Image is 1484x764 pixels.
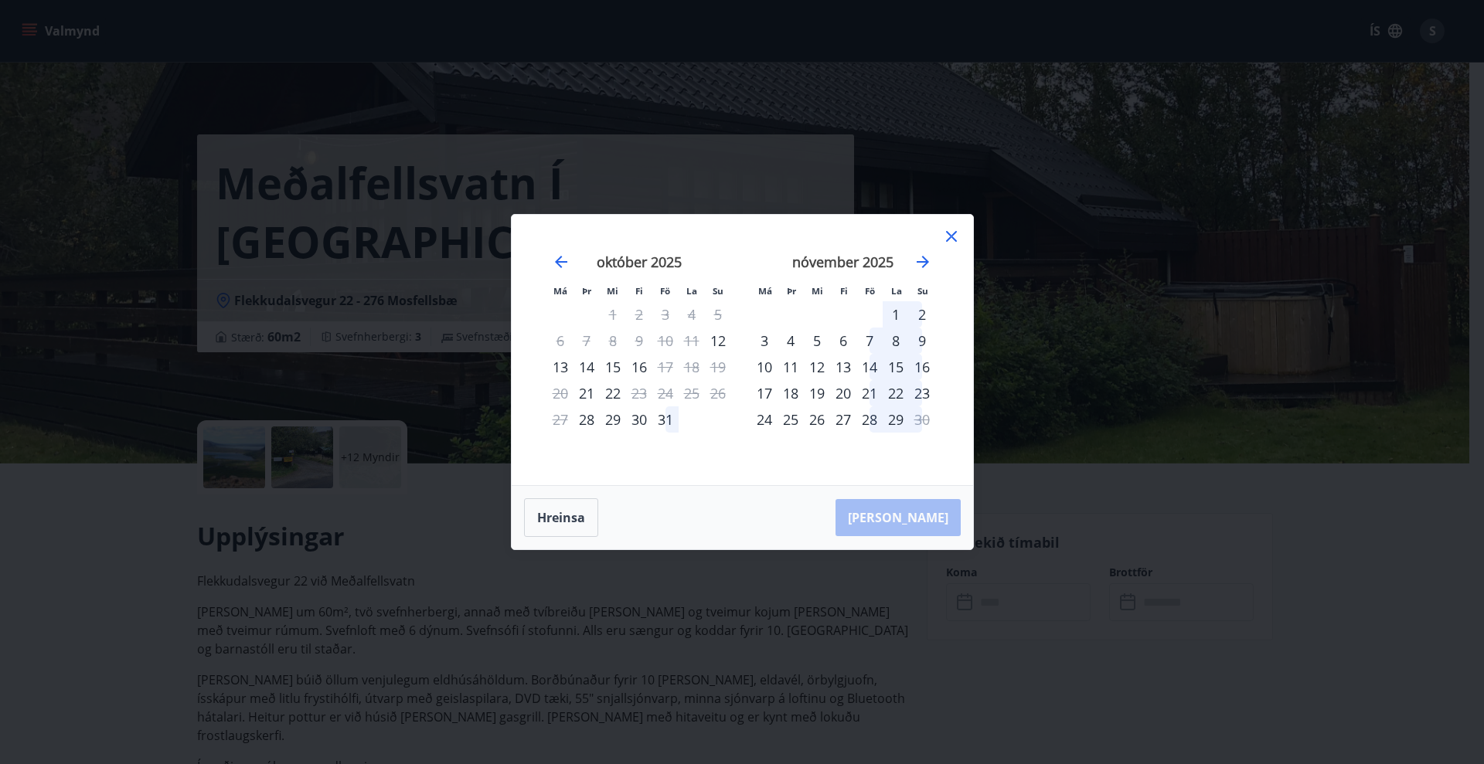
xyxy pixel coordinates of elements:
small: Fi [840,285,848,297]
div: 18 [778,380,804,406]
td: Choose þriðjudagur, 18. nóvember 2025 as your check-in date. It’s available. [778,380,804,406]
td: Not available. þriðjudagur, 7. október 2025 [574,328,600,354]
div: 17 [751,380,778,406]
div: 2 [909,301,935,328]
td: Choose mánudagur, 24. nóvember 2025 as your check-in date. It’s available. [751,406,778,433]
div: 13 [830,354,856,380]
td: Choose þriðjudagur, 14. október 2025 as your check-in date. It’s available. [574,354,600,380]
td: Not available. sunnudagur, 19. október 2025 [705,354,731,380]
td: Choose mánudagur, 13. október 2025 as your check-in date. It’s available. [547,354,574,380]
div: 26 [804,406,830,433]
div: 8 [883,328,909,354]
small: Fö [865,285,875,297]
td: Choose laugardagur, 29. nóvember 2025 as your check-in date. It’s available. [883,406,909,433]
div: 14 [574,354,600,380]
td: Not available. fimmtudagur, 23. október 2025 [626,380,652,406]
td: Choose þriðjudagur, 21. október 2025 as your check-in date. It’s available. [574,380,600,406]
div: 10 [751,354,778,380]
td: Not available. sunnudagur, 30. nóvember 2025 [909,406,935,433]
td: Not available. sunnudagur, 5. október 2025 [705,301,731,328]
div: 29 [600,406,626,433]
small: Þr [582,285,591,297]
td: Not available. föstudagur, 10. október 2025 [652,328,679,354]
td: Not available. fimmtudagur, 9. október 2025 [626,328,652,354]
div: 7 [856,328,883,354]
small: Fö [660,285,670,297]
td: Choose miðvikudagur, 19. nóvember 2025 as your check-in date. It’s available. [804,380,830,406]
div: Move backward to switch to the previous month. [552,253,570,271]
div: 12 [804,354,830,380]
td: Choose laugardagur, 1. nóvember 2025 as your check-in date. It’s available. [883,301,909,328]
td: Choose þriðjudagur, 11. nóvember 2025 as your check-in date. It’s available. [778,354,804,380]
small: Su [713,285,723,297]
td: Not available. föstudagur, 3. október 2025 [652,301,679,328]
small: Má [553,285,567,297]
div: Aðeins innritun í boði [574,406,600,433]
div: 5 [804,328,830,354]
td: Choose miðvikudagur, 12. nóvember 2025 as your check-in date. It’s available. [804,354,830,380]
td: Choose miðvikudagur, 15. október 2025 as your check-in date. It’s available. [600,354,626,380]
td: Choose mánudagur, 17. nóvember 2025 as your check-in date. It’s available. [751,380,778,406]
small: Mi [607,285,618,297]
td: Not available. laugardagur, 4. október 2025 [679,301,705,328]
small: Þr [787,285,796,297]
div: 25 [778,406,804,433]
td: Not available. miðvikudagur, 8. október 2025 [600,328,626,354]
div: 24 [751,406,778,433]
div: 21 [856,380,883,406]
div: 15 [600,354,626,380]
button: Hreinsa [524,498,598,537]
small: Fi [635,285,643,297]
td: Not available. sunnudagur, 26. október 2025 [705,380,731,406]
td: Not available. mánudagur, 6. október 2025 [547,328,574,354]
td: Choose fimmtudagur, 20. nóvember 2025 as your check-in date. It’s available. [830,380,856,406]
td: Choose miðvikudagur, 5. nóvember 2025 as your check-in date. It’s available. [804,328,830,354]
small: Su [917,285,928,297]
td: Choose miðvikudagur, 22. október 2025 as your check-in date. It’s available. [600,380,626,406]
td: Choose sunnudagur, 9. nóvember 2025 as your check-in date. It’s available. [909,328,935,354]
div: 16 [626,354,652,380]
div: 20 [830,380,856,406]
td: Choose sunnudagur, 16. nóvember 2025 as your check-in date. It’s available. [909,354,935,380]
div: 27 [830,406,856,433]
div: 15 [883,354,909,380]
div: 22 [600,380,626,406]
div: Aðeins útritun í boði [626,380,652,406]
td: Choose þriðjudagur, 25. nóvember 2025 as your check-in date. It’s available. [778,406,804,433]
td: Choose föstudagur, 31. október 2025 as your check-in date. It’s available. [652,406,679,433]
small: Má [758,285,772,297]
div: 14 [856,354,883,380]
td: Not available. föstudagur, 24. október 2025 [652,380,679,406]
div: Calendar [530,233,955,467]
div: 29 [883,406,909,433]
td: Choose þriðjudagur, 28. október 2025 as your check-in date. It’s available. [574,406,600,433]
td: Choose miðvikudagur, 26. nóvember 2025 as your check-in date. It’s available. [804,406,830,433]
td: Choose fimmtudagur, 13. nóvember 2025 as your check-in date. It’s available. [830,354,856,380]
td: Choose fimmtudagur, 30. október 2025 as your check-in date. It’s available. [626,406,652,433]
small: Mi [812,285,823,297]
td: Not available. miðvikudagur, 1. október 2025 [600,301,626,328]
td: Choose sunnudagur, 12. október 2025 as your check-in date. It’s available. [705,328,731,354]
td: Choose þriðjudagur, 4. nóvember 2025 as your check-in date. It’s available. [778,328,804,354]
td: Choose fimmtudagur, 16. október 2025 as your check-in date. It’s available. [626,354,652,380]
td: Choose föstudagur, 7. nóvember 2025 as your check-in date. It’s available. [856,328,883,354]
td: Choose fimmtudagur, 6. nóvember 2025 as your check-in date. It’s available. [830,328,856,354]
div: 9 [909,328,935,354]
td: Not available. laugardagur, 11. október 2025 [679,328,705,354]
div: 19 [804,380,830,406]
td: Not available. fimmtudagur, 2. október 2025 [626,301,652,328]
td: Choose mánudagur, 10. nóvember 2025 as your check-in date. It’s available. [751,354,778,380]
td: Choose laugardagur, 22. nóvember 2025 as your check-in date. It’s available. [883,380,909,406]
td: Choose sunnudagur, 2. nóvember 2025 as your check-in date. It’s available. [909,301,935,328]
div: 31 [652,406,679,433]
td: Choose föstudagur, 21. nóvember 2025 as your check-in date. It’s available. [856,380,883,406]
div: Move forward to switch to the next month. [914,253,932,271]
div: 13 [547,354,574,380]
div: Aðeins útritun í boði [652,354,679,380]
td: Choose sunnudagur, 23. nóvember 2025 as your check-in date. It’s available. [909,380,935,406]
td: Choose föstudagur, 28. nóvember 2025 as your check-in date. It’s available. [856,406,883,433]
small: La [891,285,902,297]
strong: nóvember 2025 [792,253,893,271]
div: 16 [909,354,935,380]
div: 23 [909,380,935,406]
